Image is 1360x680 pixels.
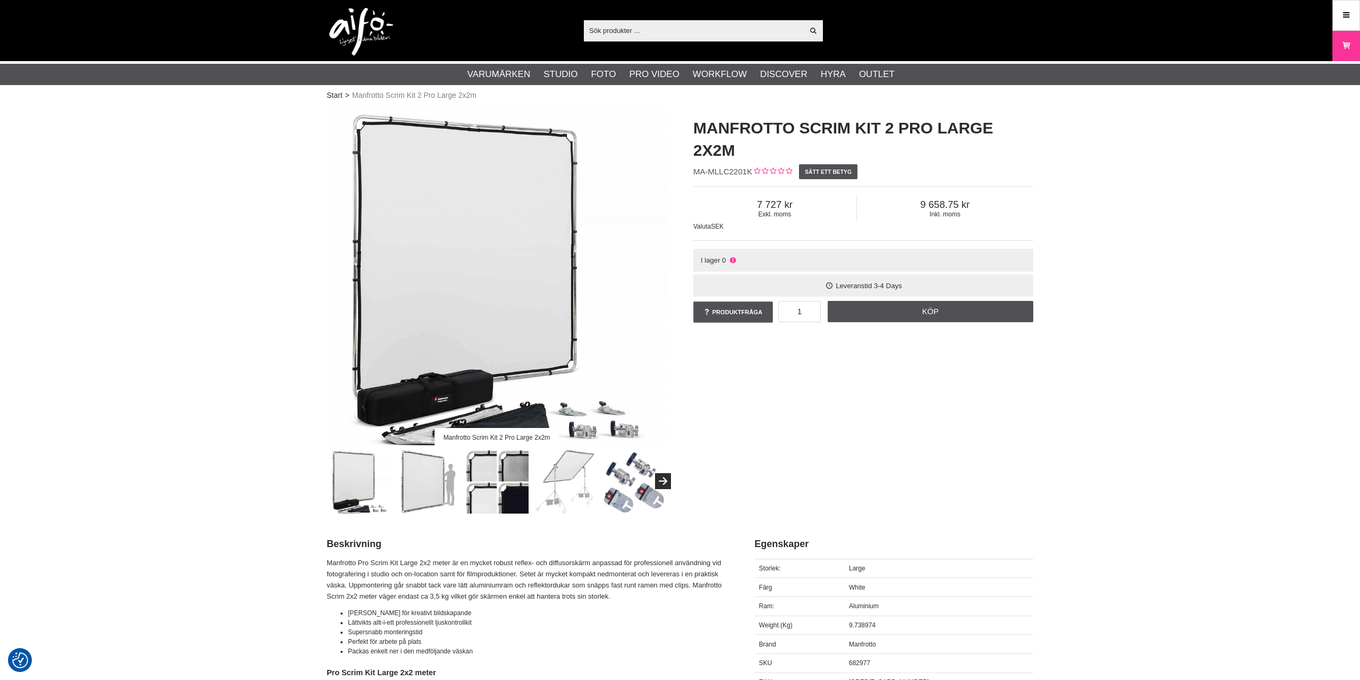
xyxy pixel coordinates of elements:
[759,659,772,667] span: SKU
[467,68,531,81] a: Varumärken
[759,565,781,572] span: Storlek:
[348,647,728,656] li: Packas enkelt ner i den medföljande väskan
[345,90,350,101] span: >
[849,659,870,667] span: 682977
[857,199,1033,211] span: 9 658.75
[327,667,728,678] h4: Pro Scrim Kit Large 2x2 meter
[396,449,461,514] img: Storlek 2x2 meter
[752,166,792,178] div: Kundbetyg: 0
[849,622,875,629] span: 9.738974
[849,602,879,610] span: Aluminium
[327,538,728,551] h2: Beskrivning
[435,428,559,447] div: Manfrotto Scrim Kit 2 Pro Large 2x2m
[701,256,720,264] span: I lager
[874,282,902,290] span: 3-4 Days
[693,223,711,230] span: Valuta
[12,651,28,670] button: Samtyckesinställningar
[821,68,846,81] a: Hyra
[655,473,671,489] button: Next
[859,68,895,81] a: Outlet
[693,167,752,176] span: MA-MLLC2201K
[849,641,876,648] span: Manfrotto
[629,68,679,81] a: Pro Video
[759,622,793,629] span: Weight (Kg)
[591,68,616,81] a: Foto
[711,223,724,230] span: SEK
[352,90,477,101] span: Manfrotto Scrim Kit 2 Pro Large 2x2m
[348,637,728,647] li: Perfekt för arbete på plats
[348,618,728,627] li: Lättvikts allt-i-ett professionellt ljuskontrollkit
[584,22,803,38] input: Sök produkter ...
[828,301,1034,322] a: Köp
[857,211,1033,218] span: Inkl. moms
[12,652,28,668] img: Revisit consent button
[348,608,728,618] li: [PERSON_NAME] för kreativt bildskapande
[693,301,773,323] a: Produktfråga
[760,68,807,81] a: Discover
[759,584,772,591] span: Färg
[327,106,667,447] img: Manfrotto Scrim Kit 2 Pro Large 2x2m
[693,117,1033,162] h1: Manfrotto Scrim Kit 2 Pro Large 2x2m
[693,68,747,81] a: Workflow
[836,282,872,290] span: Leveranstid
[799,164,858,179] a: Sätt ett betyg
[328,449,392,514] img: Manfrotto Scrim Kit 2 Pro Large 2x2m
[327,558,728,602] p: Manfrotto Pro Scrim Kit Large 2x2 meter är en mycket robust reflex- och diffusorskärm anpassad fö...
[327,90,343,101] a: Start
[693,211,856,218] span: Exkl. moms
[348,627,728,637] li: Supersnabb monteringstid
[759,641,776,648] span: Brand
[754,538,1033,551] h2: Egenskaper
[728,256,737,264] i: Ej i lager
[849,584,865,591] span: White
[602,449,666,514] img: Två Grip Heads med beslag ingår i kitet
[329,8,393,56] img: logo.png
[533,449,598,514] img: Grip Head ger robust montering på stativ
[722,256,726,264] span: 0
[849,565,865,572] span: Large
[543,68,577,81] a: Studio
[693,199,856,211] span: 7 727
[465,449,529,514] img: Tre dukar: Silver/Vit, Svart, Diffusor
[759,602,775,610] span: Ram:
